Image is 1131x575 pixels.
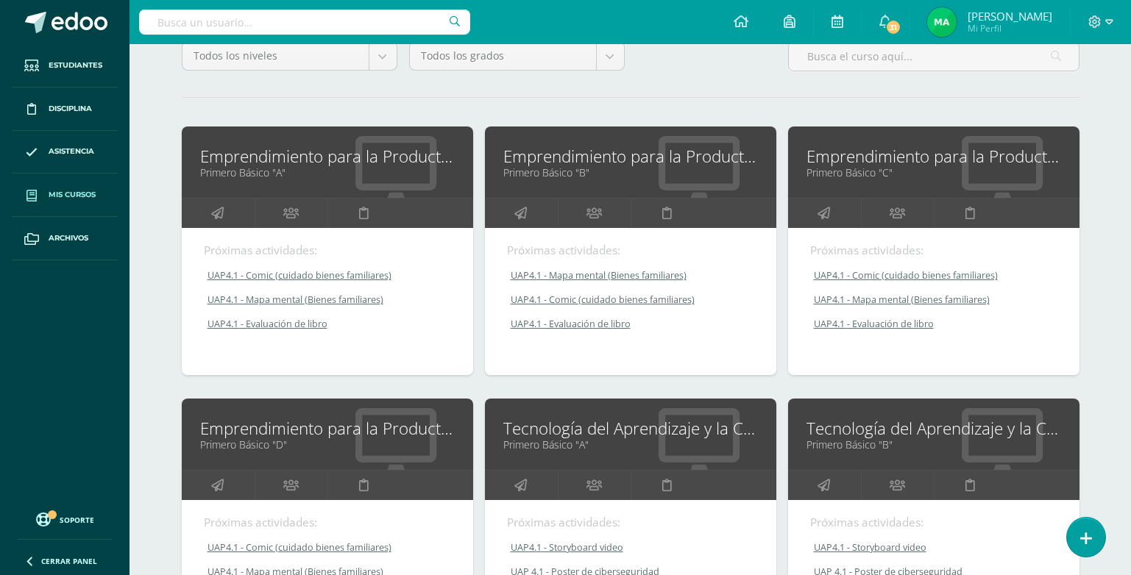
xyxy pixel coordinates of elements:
[12,217,118,260] a: Archivos
[507,541,756,554] a: UAP4.1 - Storyboard video
[200,417,455,440] a: Emprendimiento para la Productividad y Robótica
[200,165,455,179] a: Primero Básico "A"
[12,174,118,217] a: Mis cursos
[507,515,754,530] div: Próximas actividades:
[204,318,453,330] a: UAP4.1 - Evaluación de libro
[194,42,358,70] span: Todos los niveles
[789,42,1079,71] input: Busca el curso aquí...
[49,232,88,244] span: Archivos
[204,243,451,258] div: Próximas actividades:
[503,438,758,451] a: Primero Básico "A"
[806,145,1061,168] a: Emprendimiento para la Productividad y Robótica
[12,87,118,131] a: Disciplina
[204,269,453,282] a: UAP4.1 - Comic (cuidado bienes familiares)
[49,189,96,201] span: Mis cursos
[139,10,470,35] input: Busca un usuario...
[49,103,92,115] span: Disciplina
[507,318,756,330] a: UAP4.1 - Evaluación de libro
[810,293,1059,306] a: UAP4.1 - Mapa mental (Bienes familiares)
[806,417,1061,440] a: Tecnología del Aprendizaje y la Comunicación
[12,131,118,174] a: Asistencia
[421,42,585,70] span: Todos los grados
[507,269,756,282] a: UAP4.1 - Mapa mental (Bienes familiares)
[204,515,451,530] div: Próximas actividades:
[806,165,1061,179] a: Primero Básico "C"
[200,438,455,451] a: Primero Básico "D"
[968,22,1052,35] span: Mi Perfil
[503,165,758,179] a: Primero Básico "B"
[503,417,758,440] a: Tecnología del Aprendizaje y la Comunicación
[810,515,1057,530] div: Próximas actividades:
[810,243,1057,258] div: Próximas actividades:
[60,515,94,525] span: Soporte
[885,19,901,35] span: 31
[810,318,1059,330] a: UAP4.1 - Evaluación de libro
[810,541,1059,554] a: UAP4.1 - Storyboard video
[49,146,94,157] span: Asistencia
[200,145,455,168] a: Emprendimiento para la Productividad y Robótica
[507,293,756,306] a: UAP4.1 - Comic (cuidado bienes familiares)
[927,7,957,37] img: a2d32154ad07ff8c74471bda036d6094.png
[49,60,102,71] span: Estudiantes
[18,509,112,529] a: Soporte
[204,293,453,306] a: UAP4.1 - Mapa mental (Bienes familiares)
[503,145,758,168] a: Emprendimiento para la Productividad y Robótica
[810,269,1059,282] a: UAP4.1 - Comic (cuidado bienes familiares)
[41,556,97,566] span: Cerrar panel
[204,541,453,554] a: UAP4.1 - Comic (cuidado bienes familiares)
[182,42,397,70] a: Todos los niveles
[507,243,754,258] div: Próximas actividades:
[410,42,624,70] a: Todos los grados
[12,44,118,87] a: Estudiantes
[806,438,1061,451] a: Primero Básico "B"
[968,9,1052,24] span: [PERSON_NAME]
